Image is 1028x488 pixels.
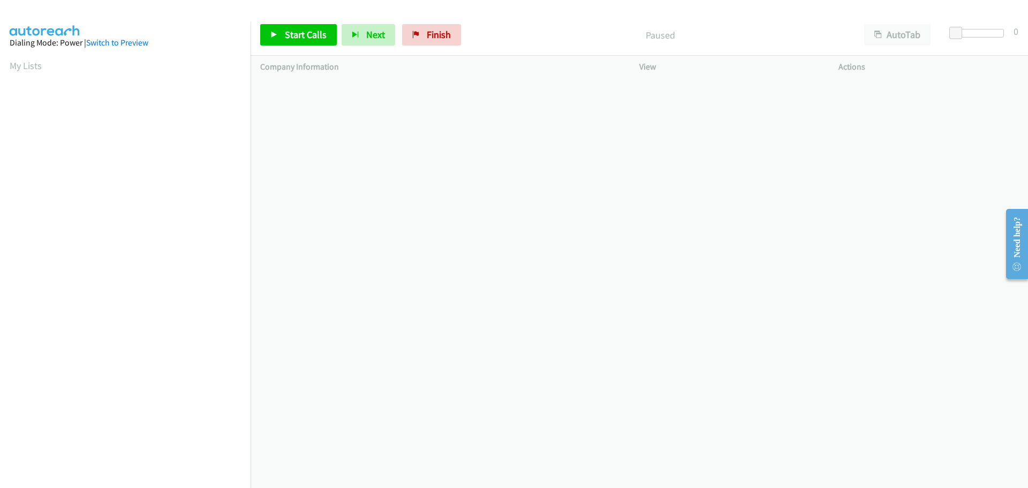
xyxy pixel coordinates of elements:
p: Company Information [260,61,620,73]
p: View [639,61,819,73]
span: Next [366,28,385,41]
a: My Lists [10,59,42,72]
span: Finish [427,28,451,41]
a: Switch to Preview [86,37,148,48]
iframe: Resource Center [997,201,1028,287]
span: Start Calls [285,28,327,41]
div: Dialing Mode: Power | [10,36,241,49]
div: Delay between calls (in seconds) [955,29,1004,37]
p: Paused [475,28,845,42]
button: AutoTab [864,24,931,46]
a: Finish [402,24,461,46]
p: Actions [838,61,1018,73]
a: Start Calls [260,24,337,46]
button: Next [342,24,395,46]
div: 0 [1014,24,1018,39]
